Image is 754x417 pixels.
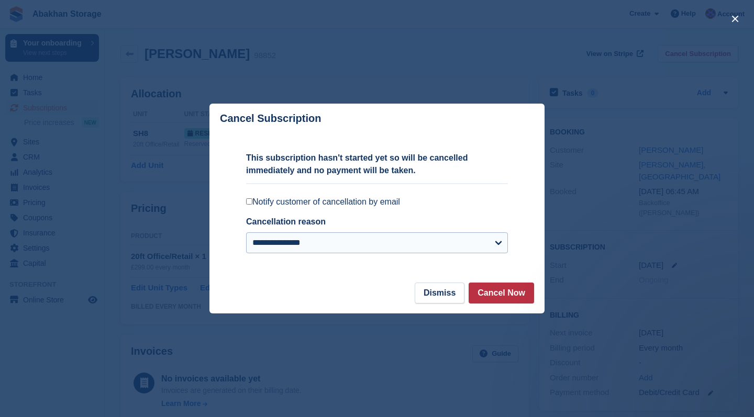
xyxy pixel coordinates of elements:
button: Cancel Now [469,283,534,303]
p: This subscription hasn't started yet so will be cancelled immediately and no payment will be taken. [246,152,508,177]
label: Notify customer of cancellation by email [246,197,508,207]
p: Cancel Subscription [220,112,321,125]
label: Cancellation reason [246,217,326,226]
input: Notify customer of cancellation by email [246,198,252,205]
button: close [727,10,744,27]
button: Dismiss [415,283,464,303]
